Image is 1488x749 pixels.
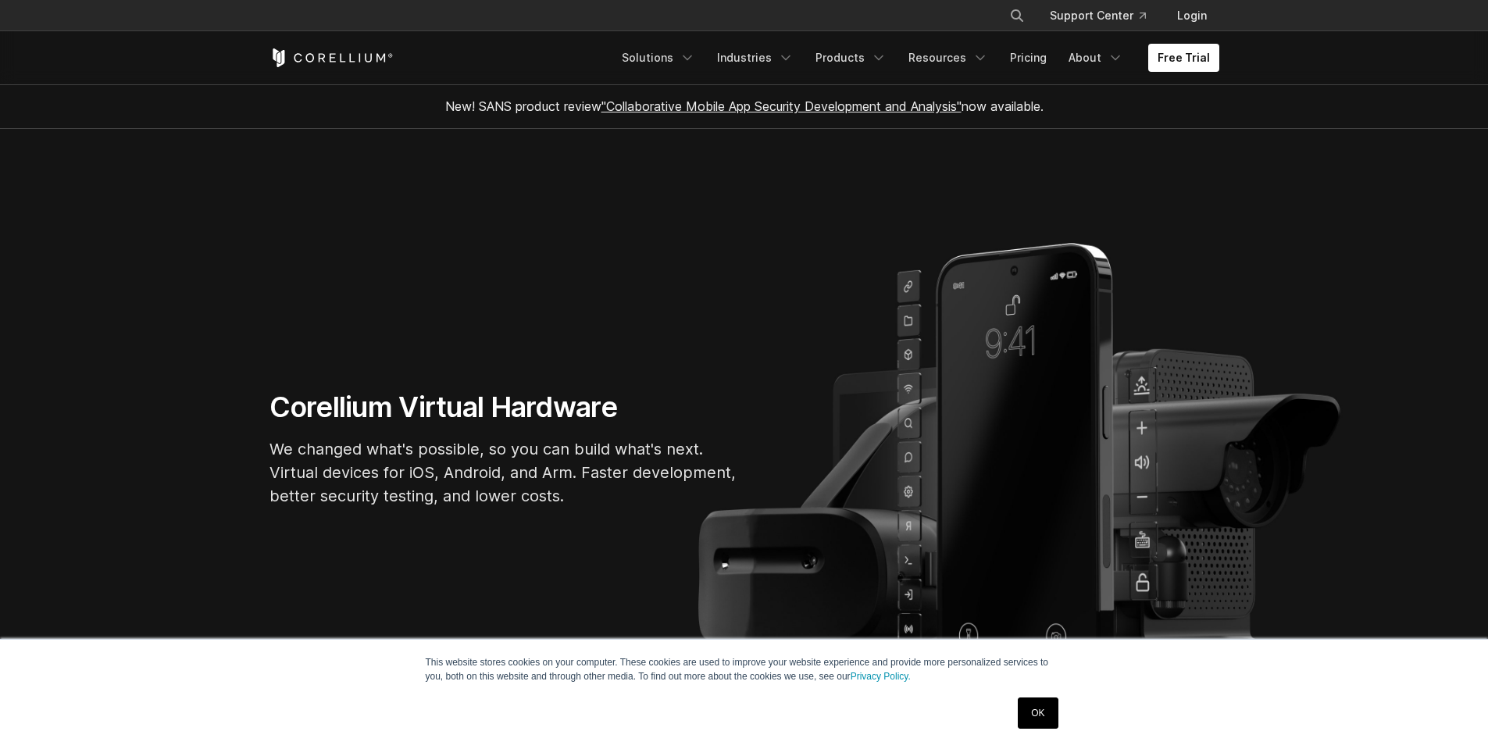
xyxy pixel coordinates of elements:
a: About [1059,44,1133,72]
a: Solutions [612,44,705,72]
a: Privacy Policy. [851,671,911,682]
a: "Collaborative Mobile App Security Development and Analysis" [601,98,962,114]
p: We changed what's possible, so you can build what's next. Virtual devices for iOS, Android, and A... [269,437,738,508]
div: Navigation Menu [612,44,1219,72]
a: Resources [899,44,997,72]
span: New! SANS product review now available. [445,98,1044,114]
a: OK [1018,697,1058,729]
a: Products [806,44,896,72]
div: Navigation Menu [990,2,1219,30]
a: Support Center [1037,2,1158,30]
a: Pricing [1001,44,1056,72]
button: Search [1003,2,1031,30]
a: Login [1165,2,1219,30]
a: Corellium Home [269,48,394,67]
p: This website stores cookies on your computer. These cookies are used to improve your website expe... [426,655,1063,683]
a: Free Trial [1148,44,1219,72]
h1: Corellium Virtual Hardware [269,390,738,425]
a: Industries [708,44,803,72]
